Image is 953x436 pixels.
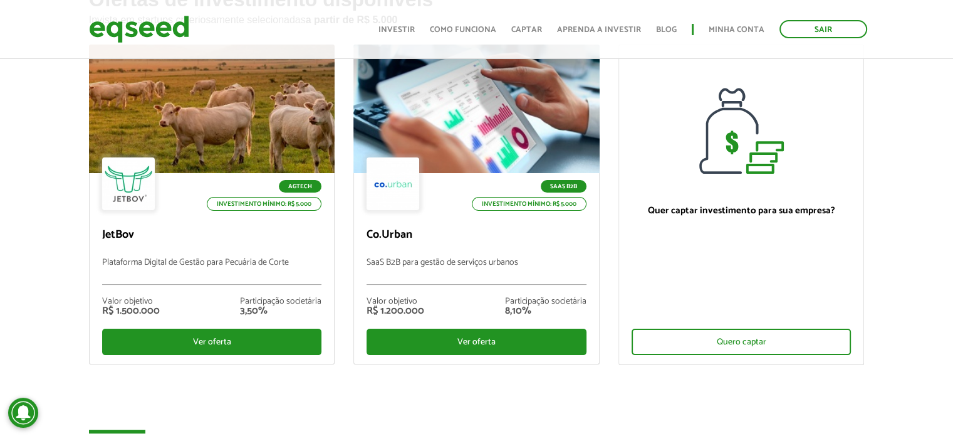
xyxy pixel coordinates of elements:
div: Valor objetivo [367,297,424,306]
p: SaaS B2B [541,180,586,193]
img: EqSeed [89,13,189,46]
a: Como funciona [430,26,496,34]
div: Quero captar [632,329,851,355]
p: Co.Urban [367,228,586,242]
div: Ver oferta [367,329,586,355]
a: SaaS B2B Investimento mínimo: R$ 5.000 Co.Urban SaaS B2B para gestão de serviços urbanos Valor ob... [353,45,600,364]
a: Minha conta [709,26,764,34]
a: Aprenda a investir [557,26,641,34]
a: Blog [656,26,677,34]
div: R$ 1.200.000 [367,306,424,316]
a: Quer captar investimento para sua empresa? Quero captar [618,45,865,365]
div: Participação societária [505,297,586,306]
p: JetBov [102,228,322,242]
p: Plataforma Digital de Gestão para Pecuária de Corte [102,258,322,285]
div: Valor objetivo [102,297,160,306]
div: Ver oferta [102,329,322,355]
p: SaaS B2B para gestão de serviços urbanos [367,258,586,285]
div: R$ 1.500.000 [102,306,160,316]
a: Captar [511,26,542,34]
p: Agtech [279,180,321,193]
a: Agtech Investimento mínimo: R$ 5.000 JetBov Plataforma Digital de Gestão para Pecuária de Corte V... [89,45,335,364]
p: Investimento mínimo: R$ 5.000 [472,197,586,211]
div: 8,10% [505,306,586,316]
a: Sair [779,20,867,38]
p: Investimento mínimo: R$ 5.000 [207,197,321,211]
div: Participação societária [240,297,321,306]
p: Quer captar investimento para sua empresa? [632,205,851,216]
div: 3,50% [240,306,321,316]
a: Investir [378,26,415,34]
